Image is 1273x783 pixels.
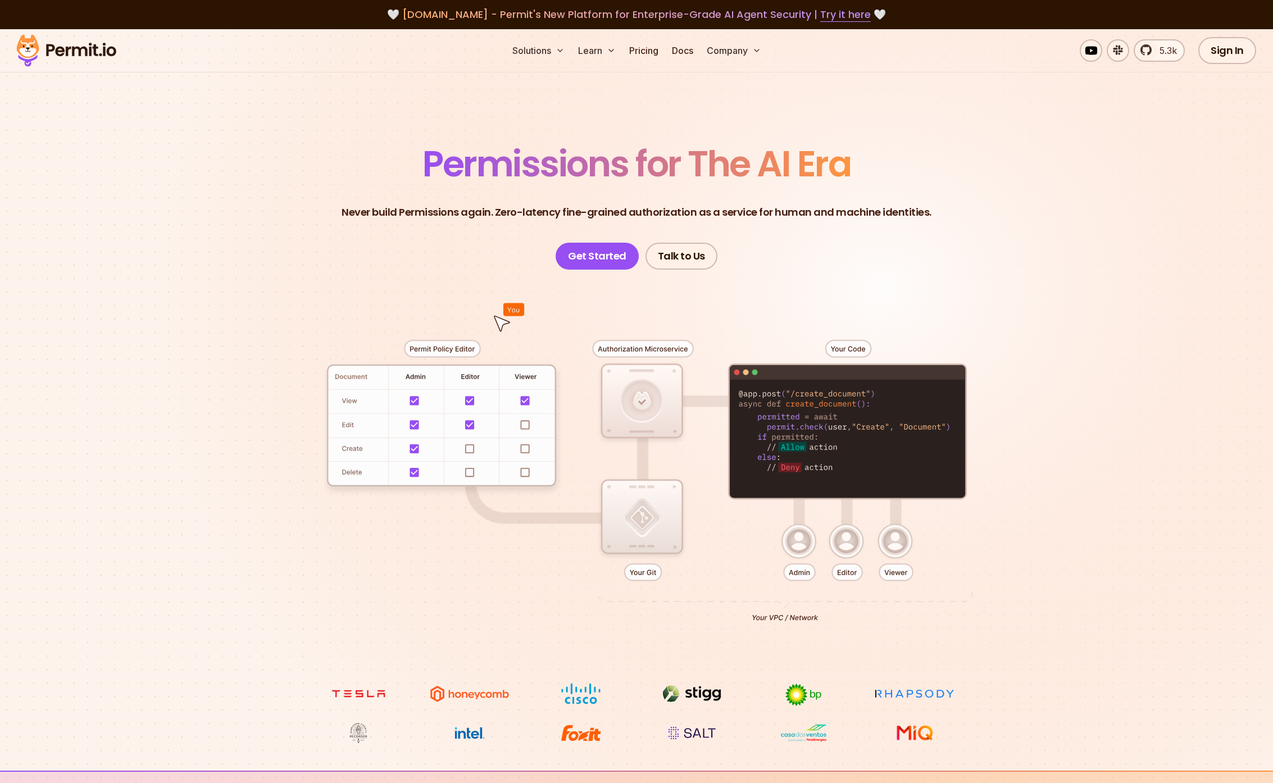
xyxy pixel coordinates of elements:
[877,723,953,743] img: MIQ
[316,683,401,704] img: tesla
[539,683,623,704] img: Cisco
[1134,39,1185,62] a: 5.3k
[402,7,871,21] span: [DOMAIN_NAME] - Permit's New Platform for Enterprise-Grade AI Agent Security |
[556,243,639,270] a: Get Started
[1198,37,1256,64] a: Sign In
[650,683,734,704] img: Stigg
[428,683,512,704] img: Honeycomb
[702,39,766,62] button: Company
[11,31,121,70] img: Permit logo
[645,243,717,270] a: Talk to Us
[1153,44,1177,57] span: 5.3k
[574,39,620,62] button: Learn
[625,39,663,62] a: Pricing
[422,139,851,189] span: Permissions for The AI Era
[316,722,401,744] img: Maricopa County Recorder\'s Office
[872,683,957,704] img: Rhapsody Health
[650,722,734,744] img: salt
[820,7,871,22] a: Try it here
[539,722,623,744] img: Foxit
[667,39,698,62] a: Docs
[761,683,845,707] img: bp
[27,7,1246,22] div: 🤍 🤍
[761,722,845,744] img: Casa dos Ventos
[508,39,569,62] button: Solutions
[428,722,512,744] img: Intel
[342,204,931,220] p: Never build Permissions again. Zero-latency fine-grained authorization as a service for human and...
